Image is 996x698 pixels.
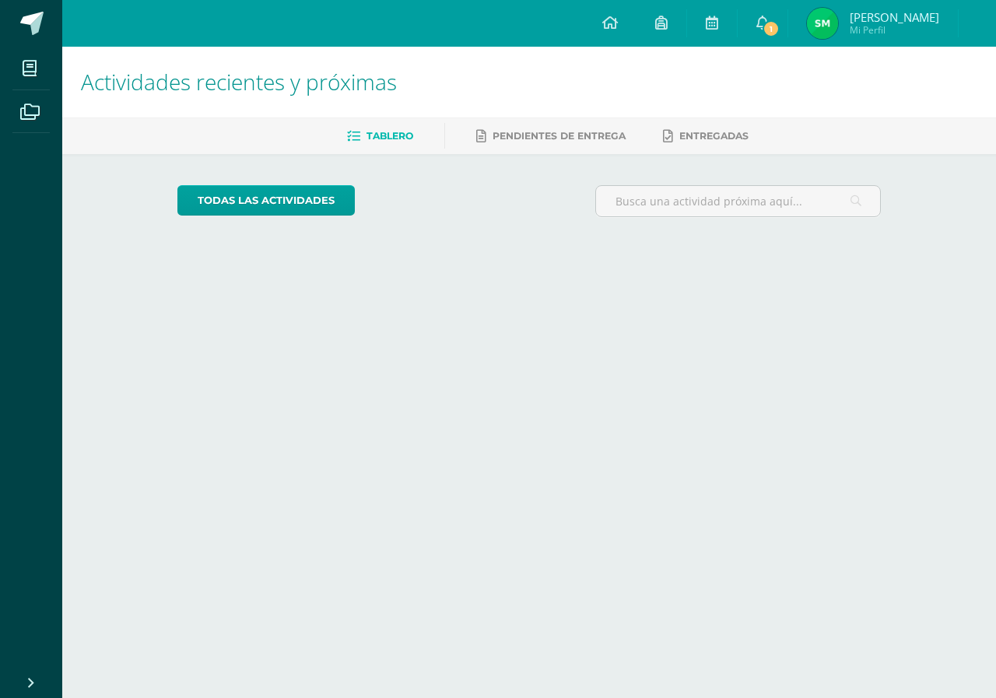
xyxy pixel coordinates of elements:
[679,130,749,142] span: Entregadas
[663,124,749,149] a: Entregadas
[763,20,780,37] span: 1
[366,130,413,142] span: Tablero
[493,130,626,142] span: Pendientes de entrega
[476,124,626,149] a: Pendientes de entrega
[596,186,881,216] input: Busca una actividad próxima aquí...
[347,124,413,149] a: Tablero
[81,67,397,96] span: Actividades recientes y próximas
[807,8,838,39] img: 1d25083a066e8e5636a04ee059a3882b.png
[850,9,939,25] span: [PERSON_NAME]
[177,185,355,216] a: todas las Actividades
[850,23,939,37] span: Mi Perfil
